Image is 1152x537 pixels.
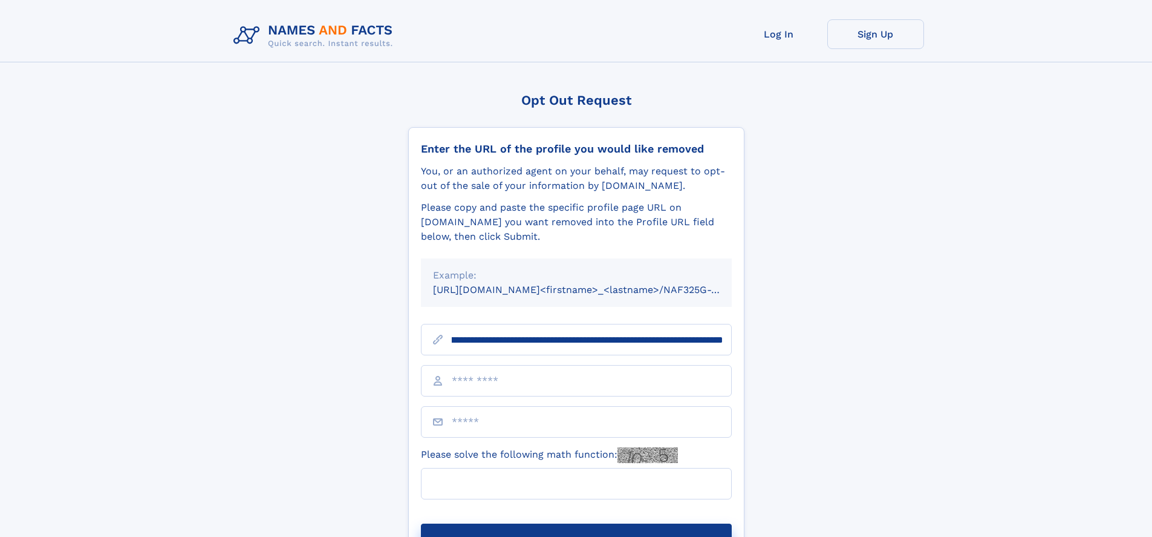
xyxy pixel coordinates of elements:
[421,164,732,193] div: You, or an authorized agent on your behalf, may request to opt-out of the sale of your informatio...
[408,93,744,108] div: Opt Out Request
[731,19,827,49] a: Log In
[421,142,732,156] div: Enter the URL of the profile you would like removed
[433,268,720,283] div: Example:
[421,200,732,244] div: Please copy and paste the specific profile page URL on [DOMAIN_NAME] you want removed into the Pr...
[421,447,678,463] label: Please solve the following math function:
[229,19,403,52] img: Logo Names and Facts
[433,284,755,295] small: [URL][DOMAIN_NAME]<firstname>_<lastname>/NAF325G-xxxxxxxx
[827,19,924,49] a: Sign Up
